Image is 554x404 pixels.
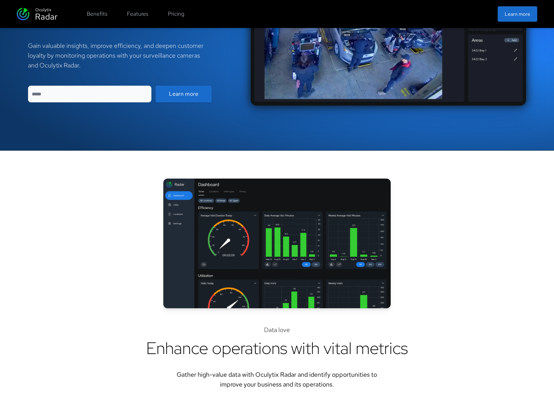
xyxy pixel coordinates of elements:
button: Pricing [164,7,189,21]
button: Learn more [498,6,537,22]
img: Radar Logo [17,8,29,20]
div: Gather high-value data with Oculytix Radar and identify opportunities to improve your business an... [172,370,382,389]
button: Features [123,7,152,21]
div: Data love [264,325,290,335]
div: Gain valuable insights, improve efficiency, and deepen customer loyalty by monitoring operations ... [28,41,212,70]
h2: Enhance operations with vital metrics [146,338,408,359]
button: Learn more [156,86,212,102]
button: Benefits [83,7,112,21]
img: Radar Dashboard desktop screenshot [163,179,391,308]
button: Oculytix Radar [17,6,57,22]
div: Radar [35,11,57,22]
div: Oculytix [35,7,51,13]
